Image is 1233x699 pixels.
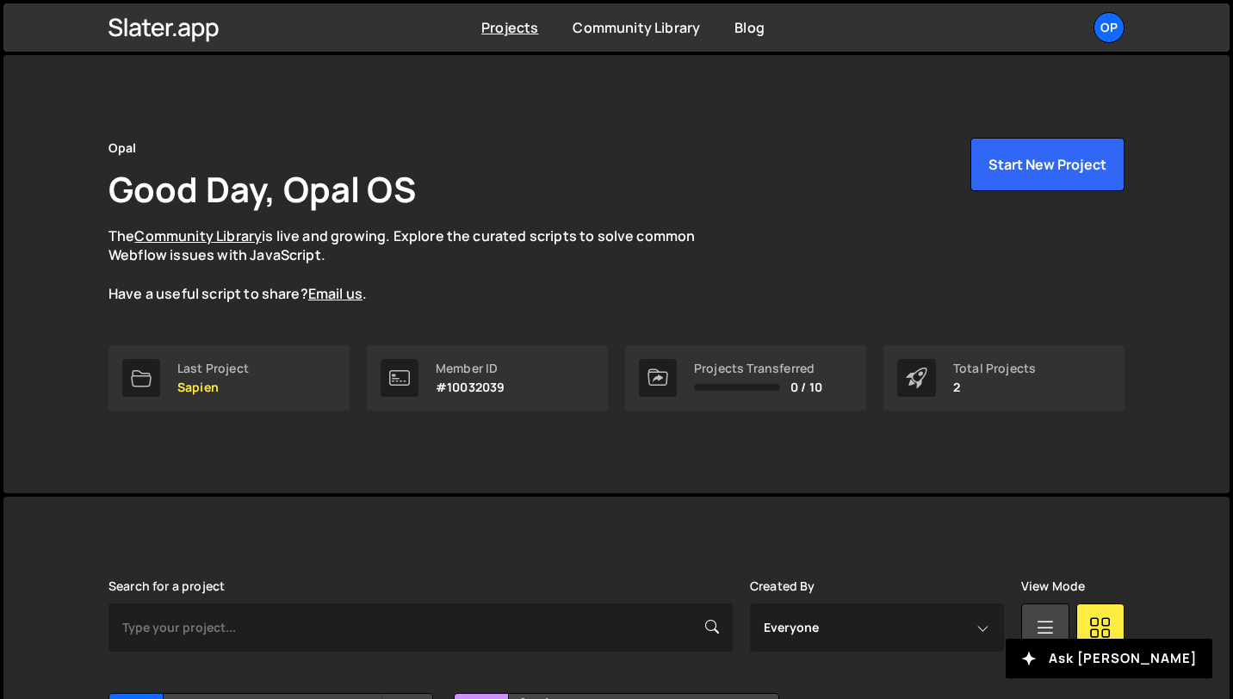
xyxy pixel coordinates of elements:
p: Sapien [177,380,249,394]
label: View Mode [1021,579,1085,593]
h1: Good Day, Opal OS [108,165,416,213]
a: Email us [308,284,362,303]
p: 2 [953,380,1036,394]
div: Member ID [436,362,505,375]
div: Opal [108,138,137,158]
button: Start New Project [970,138,1125,191]
input: Type your project... [108,603,733,652]
p: #10032039 [436,380,505,394]
span: 0 / 10 [790,380,822,394]
a: Community Library [134,226,262,245]
label: Search for a project [108,579,225,593]
button: Ask [PERSON_NAME] [1006,639,1212,678]
a: Projects [481,18,538,37]
div: Projects Transferred [694,362,822,375]
a: Last Project Sapien [108,345,350,411]
div: Last Project [177,362,249,375]
p: The is live and growing. Explore the curated scripts to solve common Webflow issues with JavaScri... [108,226,728,304]
a: Blog [734,18,765,37]
label: Created By [750,579,815,593]
a: Community Library [573,18,700,37]
a: Op [1094,12,1125,43]
div: Total Projects [953,362,1036,375]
